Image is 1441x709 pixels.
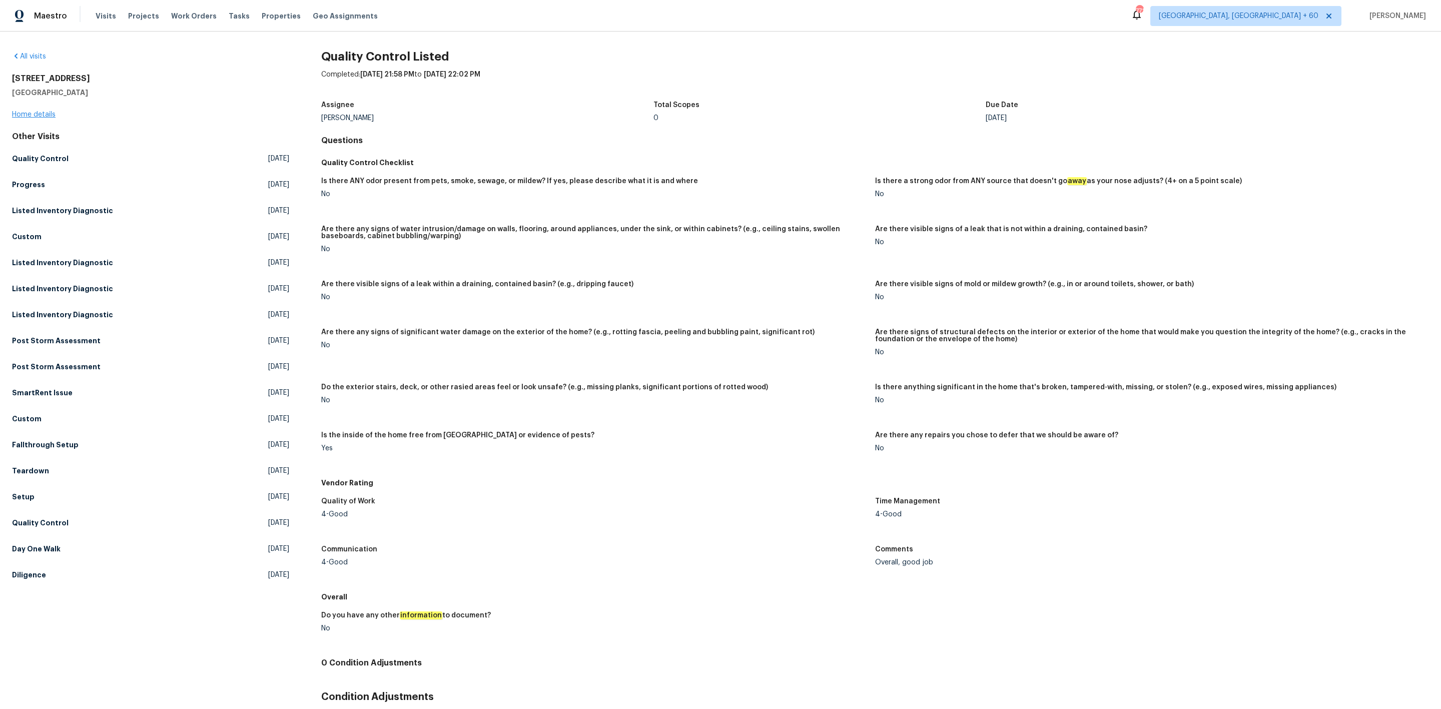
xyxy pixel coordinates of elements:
[268,258,289,268] span: [DATE]
[875,546,913,553] h5: Comments
[321,158,1429,168] h5: Quality Control Checklist
[875,384,1336,391] h5: Is there anything significant in the home that's broken, tampered-with, missing, or stolen? (e.g....
[12,518,69,528] h5: Quality Control
[12,384,289,402] a: SmartRent Issue[DATE]
[321,329,815,336] h5: Are there any signs of significant water damage on the exterior of the home? (e.g., rotting fasci...
[1365,11,1426,21] span: [PERSON_NAME]
[321,102,354,109] h5: Assignee
[313,11,378,21] span: Geo Assignments
[12,150,289,168] a: Quality Control[DATE]
[12,53,46,60] a: All visits
[12,332,289,350] a: Post Storm Assessment[DATE]
[653,115,986,122] div: 0
[321,136,1429,146] h4: Questions
[321,281,633,288] h5: Are there visible signs of a leak within a draining, contained basin? (e.g., dripping faucet)
[12,466,49,476] h5: Teardown
[875,349,1421,356] div: No
[321,478,1429,488] h5: Vendor Rating
[268,466,289,476] span: [DATE]
[268,518,289,528] span: [DATE]
[321,432,594,439] h5: Is the inside of the home free from [GEOGRAPHIC_DATA] or evidence of pests?
[321,511,867,518] div: 4-Good
[12,254,289,272] a: Listed Inventory Diagnostic[DATE]
[12,232,42,242] h5: Custom
[128,11,159,21] span: Projects
[12,410,289,428] a: Custom[DATE]
[875,559,1421,566] div: Overall, good job
[268,206,289,216] span: [DATE]
[12,488,289,506] a: Setup[DATE]
[321,226,867,240] h5: Are there any signs of water intrusion/damage on walls, flooring, around appliances, under the si...
[321,592,1429,602] h5: Overall
[12,566,289,584] a: Diligence[DATE]
[12,462,289,480] a: Teardown[DATE]
[268,310,289,320] span: [DATE]
[321,191,867,198] div: No
[171,11,217,21] span: Work Orders
[12,414,42,424] h5: Custom
[321,546,377,553] h5: Communication
[875,294,1421,301] div: No
[12,358,289,376] a: Post Storm Assessment[DATE]
[268,232,289,242] span: [DATE]
[268,180,289,190] span: [DATE]
[360,71,414,78] span: [DATE] 21:58 PM
[321,612,491,619] h5: Do you have any other to document?
[321,498,375,505] h5: Quality of Work
[96,11,116,21] span: Visits
[268,570,289,580] span: [DATE]
[875,445,1421,452] div: No
[321,445,867,452] div: Yes
[268,362,289,372] span: [DATE]
[12,544,61,554] h5: Day One Walk
[268,336,289,346] span: [DATE]
[321,625,867,632] div: No
[321,658,1429,668] h4: 0 Condition Adjustments
[12,180,45,190] h5: Progress
[12,514,289,532] a: Quality Control[DATE]
[875,226,1147,233] h5: Are there visible signs of a leak that is not within a draining, contained basin?
[321,384,768,391] h5: Do the exterior stairs, deck, or other rasied areas feel or look unsafe? (e.g., missing planks, s...
[12,111,56,118] a: Home details
[12,132,289,142] div: Other Visits
[321,559,867,566] div: 4-Good
[986,115,1318,122] div: [DATE]
[12,228,289,246] a: Custom[DATE]
[268,154,289,164] span: [DATE]
[12,202,289,220] a: Listed Inventory Diagnostic[DATE]
[229,13,250,20] span: Tasks
[12,336,101,346] h5: Post Storm Assessment
[321,115,653,122] div: [PERSON_NAME]
[986,102,1018,109] h5: Due Date
[268,544,289,554] span: [DATE]
[12,74,289,84] h2: [STREET_ADDRESS]
[1159,11,1318,21] span: [GEOGRAPHIC_DATA], [GEOGRAPHIC_DATA] + 60
[321,70,1429,96] div: Completed: to
[12,436,289,454] a: Fallthrough Setup[DATE]
[12,362,101,372] h5: Post Storm Assessment
[12,440,79,450] h5: Fallthrough Setup
[875,432,1118,439] h5: Are there any repairs you chose to defer that we should be aware of?
[12,388,73,398] h5: SmartRent Issue
[875,329,1421,343] h5: Are there signs of structural defects on the interior or exterior of the home that would make you...
[268,414,289,424] span: [DATE]
[34,11,67,21] span: Maestro
[321,52,1429,62] h2: Quality Control Listed
[321,692,1429,702] h3: Condition Adjustments
[875,281,1194,288] h5: Are there visible signs of mold or mildew growth? (e.g., in or around toilets, shower, or bath)
[321,397,867,404] div: No
[12,88,289,98] h5: [GEOGRAPHIC_DATA]
[875,511,1421,518] div: 4-Good
[875,397,1421,404] div: No
[12,258,113,268] h5: Listed Inventory Diagnostic
[653,102,699,109] h5: Total Scopes
[262,11,301,21] span: Properties
[1136,6,1143,16] div: 771
[400,611,442,619] em: information
[12,284,113,294] h5: Listed Inventory Diagnostic
[321,342,867,349] div: No
[12,176,289,194] a: Progress[DATE]
[12,570,46,580] h5: Diligence
[12,280,289,298] a: Listed Inventory Diagnostic[DATE]
[875,178,1242,185] h5: Is there a strong odor from ANY source that doesn't go as your nose adjusts? (4+ on a 5 point scale)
